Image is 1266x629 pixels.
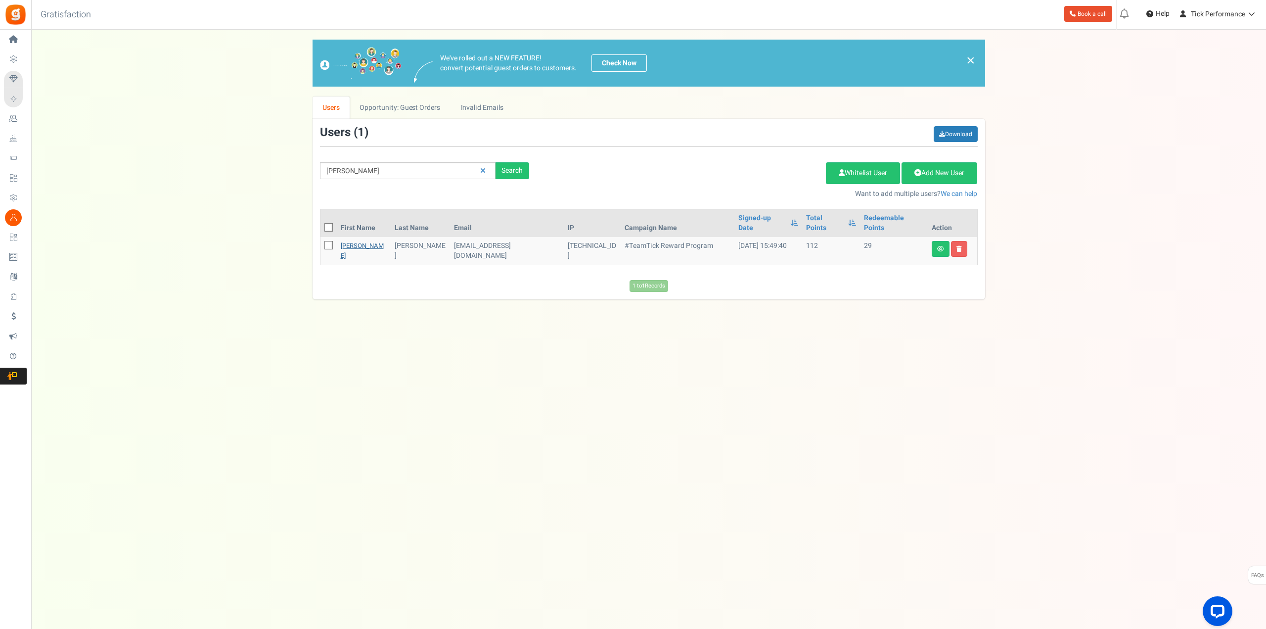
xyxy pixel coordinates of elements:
[391,237,450,265] td: [PERSON_NAME]
[414,61,433,83] img: images
[806,213,843,233] a: Total Points
[1153,9,1170,19] span: Help
[320,126,368,139] h3: Users ( )
[496,162,529,179] div: Search
[1191,9,1245,19] span: Tick Performance
[738,213,786,233] a: Signed-up Date
[734,237,803,265] td: [DATE] 15:49:40
[966,54,975,66] a: ×
[30,5,102,25] h3: Gratisfaction
[1142,6,1174,22] a: Help
[564,209,621,237] th: IP
[440,53,577,73] p: We've rolled out a NEW FEATURE! convert potential guest orders to customers.
[591,54,647,72] a: Check Now
[544,189,978,199] p: Want to add multiple users?
[475,162,491,180] a: Reset
[320,47,402,79] img: images
[928,209,977,237] th: Action
[451,97,513,119] a: Invalid Emails
[4,3,27,26] img: Gratisfaction
[934,126,978,142] a: Download
[621,209,734,237] th: Campaign Name
[350,97,450,119] a: Opportunity: Guest Orders
[802,237,859,265] td: 112
[864,213,924,233] a: Redeemable Points
[337,209,391,237] th: First Name
[313,97,350,119] a: Users
[341,241,384,260] a: [PERSON_NAME]
[902,162,977,184] a: Add New User
[450,237,564,265] td: Team Tick
[358,124,364,141] span: 1
[564,237,621,265] td: [TECHNICAL_ID]
[320,162,496,179] input: Search by email or name
[1251,566,1264,585] span: FAQs
[450,209,564,237] th: Email
[1064,6,1112,22] a: Book a call
[956,246,962,252] i: Delete user
[391,209,450,237] th: Last Name
[621,237,734,265] td: #TeamTick Reward Program
[941,189,977,199] a: We can help
[860,237,928,265] td: 29
[826,162,900,184] a: Whitelist User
